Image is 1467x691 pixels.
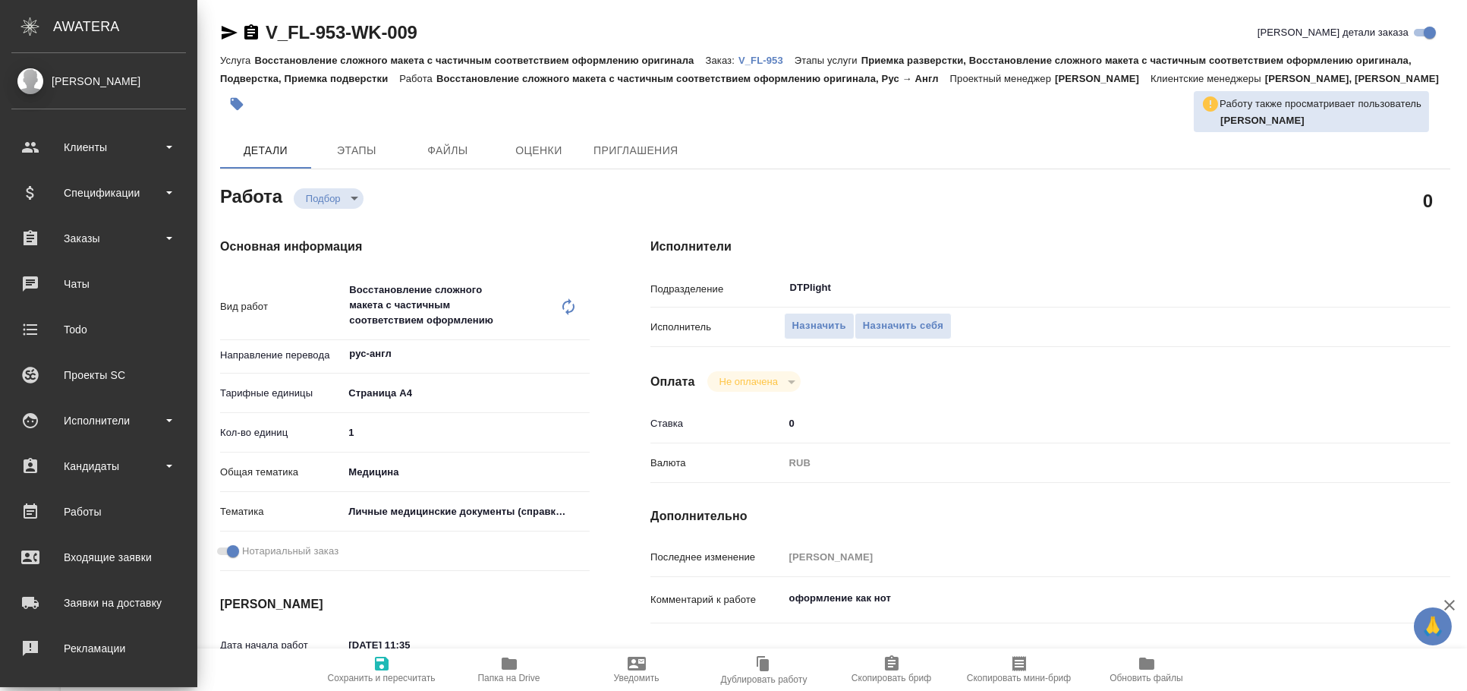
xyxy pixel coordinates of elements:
[967,673,1071,683] span: Скопировать мини-бриф
[650,592,784,607] p: Комментарий к работе
[220,595,590,614] h4: [PERSON_NAME]
[4,311,194,349] a: Todo
[328,673,436,683] span: Сохранить и пересчитать
[320,141,393,160] span: Этапы
[1110,673,1183,683] span: Обновить файлы
[220,386,343,401] p: Тарифные единицы
[593,141,678,160] span: Приглашения
[650,373,695,391] h4: Оплата
[4,584,194,622] a: Заявки на доставку
[294,188,364,209] div: Подбор
[828,648,955,691] button: Скопировать бриф
[950,73,1055,84] p: Проектный менеджер
[738,55,795,66] p: V_FL-953
[650,507,1450,525] h4: Дополнительно
[478,673,540,683] span: Папка на Drive
[614,673,660,683] span: Уведомить
[1375,286,1378,289] button: Open
[11,409,186,432] div: Исполнители
[715,375,782,388] button: Не оплачена
[4,629,194,667] a: Рекламации
[855,313,952,339] button: Назначить себя
[53,11,197,42] div: AWATERA
[411,141,484,160] span: Файлы
[784,450,1384,476] div: RUB
[1265,73,1450,84] p: [PERSON_NAME], [PERSON_NAME]
[581,352,584,355] button: Open
[784,412,1384,434] input: ✎ Введи что-нибудь
[795,55,861,66] p: Этапы услуги
[11,546,186,569] div: Входящие заявки
[721,674,807,685] span: Дублировать работу
[4,493,194,531] a: Работы
[220,55,254,66] p: Услуга
[1083,648,1210,691] button: Обновить файлы
[343,459,590,485] div: Медицина
[1151,73,1265,84] p: Клиентские менеджеры
[650,550,784,565] p: Последнее изменение
[11,500,186,523] div: Работы
[700,648,828,691] button: Дублировать работу
[220,181,282,209] h2: Работа
[1414,607,1452,645] button: 🙏
[220,504,343,519] p: Тематика
[650,456,784,471] p: Валюта
[220,24,238,42] button: Скопировать ссылку для ЯМессенджера
[11,73,186,90] div: [PERSON_NAME]
[11,318,186,341] div: Todo
[220,465,343,480] p: Общая тематика
[11,273,186,295] div: Чаты
[254,55,705,66] p: Восстановление сложного макета с частичным соответствием оформлению оригинала
[220,638,343,653] p: Дата начала работ
[650,282,784,297] p: Подразделение
[784,585,1384,611] textarea: оформление как нот
[1055,73,1151,84] p: [PERSON_NAME]
[11,637,186,660] div: Рекламации
[343,380,590,406] div: Страница А4
[220,348,343,363] p: Направление перевода
[863,317,943,335] span: Назначить себя
[242,544,338,559] span: Нотариальный заказ
[399,73,436,84] p: Работа
[220,87,253,121] button: Добавить тэг
[11,136,186,159] div: Клиенты
[1420,611,1446,642] span: 🙏
[343,421,590,443] input: ✎ Введи что-нибудь
[11,227,186,250] div: Заказы
[1423,188,1433,213] h2: 0
[650,320,784,335] p: Исполнитель
[220,238,590,256] h4: Основная информация
[11,592,186,614] div: Заявки на доставку
[792,317,846,335] span: Назначить
[955,648,1083,691] button: Скопировать мини-бриф
[343,634,476,656] input: ✎ Введи что-нибудь
[11,455,186,478] div: Кандидаты
[573,648,700,691] button: Уведомить
[436,73,950,84] p: Восстановление сложного макета с частичным соответствием оформлению оригинала, Рус → Англ
[784,644,1384,670] textarea: /Clients/FL_V/Orders/V_FL-953/DTP/V_FL-953-WK-009
[266,22,417,43] a: V_FL-953-WK-009
[706,55,738,66] p: Заказ:
[4,265,194,303] a: Чаты
[502,141,575,160] span: Оценки
[242,24,260,42] button: Скопировать ссылку
[1258,25,1409,40] span: [PERSON_NAME] детали заказа
[650,238,1450,256] h4: Исполнители
[11,181,186,204] div: Спецификации
[445,648,573,691] button: Папка на Drive
[220,425,343,440] p: Кол-во единиц
[229,141,302,160] span: Детали
[11,364,186,387] div: Проекты SC
[1220,96,1421,112] p: Работу также просматривает пользователь
[738,53,795,66] a: V_FL-953
[318,648,445,691] button: Сохранить и пересчитать
[4,356,194,394] a: Проекты SC
[852,673,931,683] span: Скопировать бриф
[784,546,1384,568] input: Пустое поле
[1220,113,1421,128] p: Зубакова Виктория
[650,416,784,431] p: Ставка
[4,538,194,576] a: Входящие заявки
[301,192,345,205] button: Подбор
[784,313,855,339] button: Назначить
[707,371,801,392] div: Подбор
